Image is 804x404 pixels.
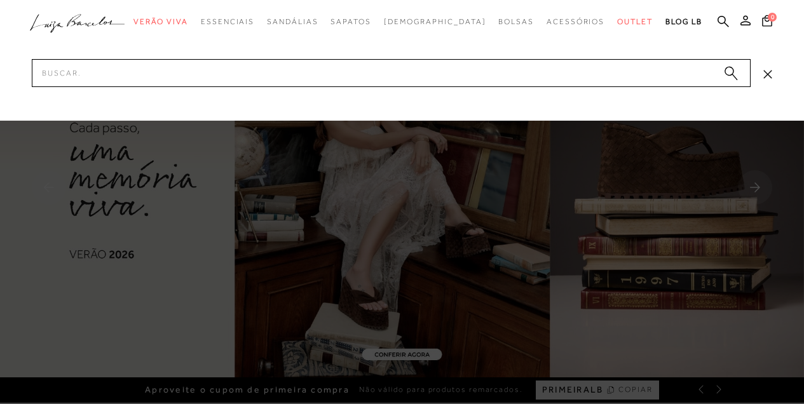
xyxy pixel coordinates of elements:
span: Acessórios [547,17,604,26]
span: Essenciais [201,17,254,26]
span: Sandálias [267,17,318,26]
span: Bolsas [498,17,534,26]
a: categoryNavScreenReaderText [330,10,371,34]
span: Outlet [617,17,653,26]
input: Buscar. [32,59,751,87]
a: noSubCategoriesText [384,10,486,34]
a: BLOG LB [665,10,702,34]
a: categoryNavScreenReaderText [267,10,318,34]
span: Sapatos [330,17,371,26]
a: categoryNavScreenReaderText [547,10,604,34]
span: BLOG LB [665,17,702,26]
a: categoryNavScreenReaderText [133,10,188,34]
a: categoryNavScreenReaderText [201,10,254,34]
span: Verão Viva [133,17,188,26]
span: [DEMOGRAPHIC_DATA] [384,17,486,26]
a: categoryNavScreenReaderText [617,10,653,34]
a: categoryNavScreenReaderText [498,10,534,34]
button: 0 [758,14,776,31]
span: 0 [768,13,777,22]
